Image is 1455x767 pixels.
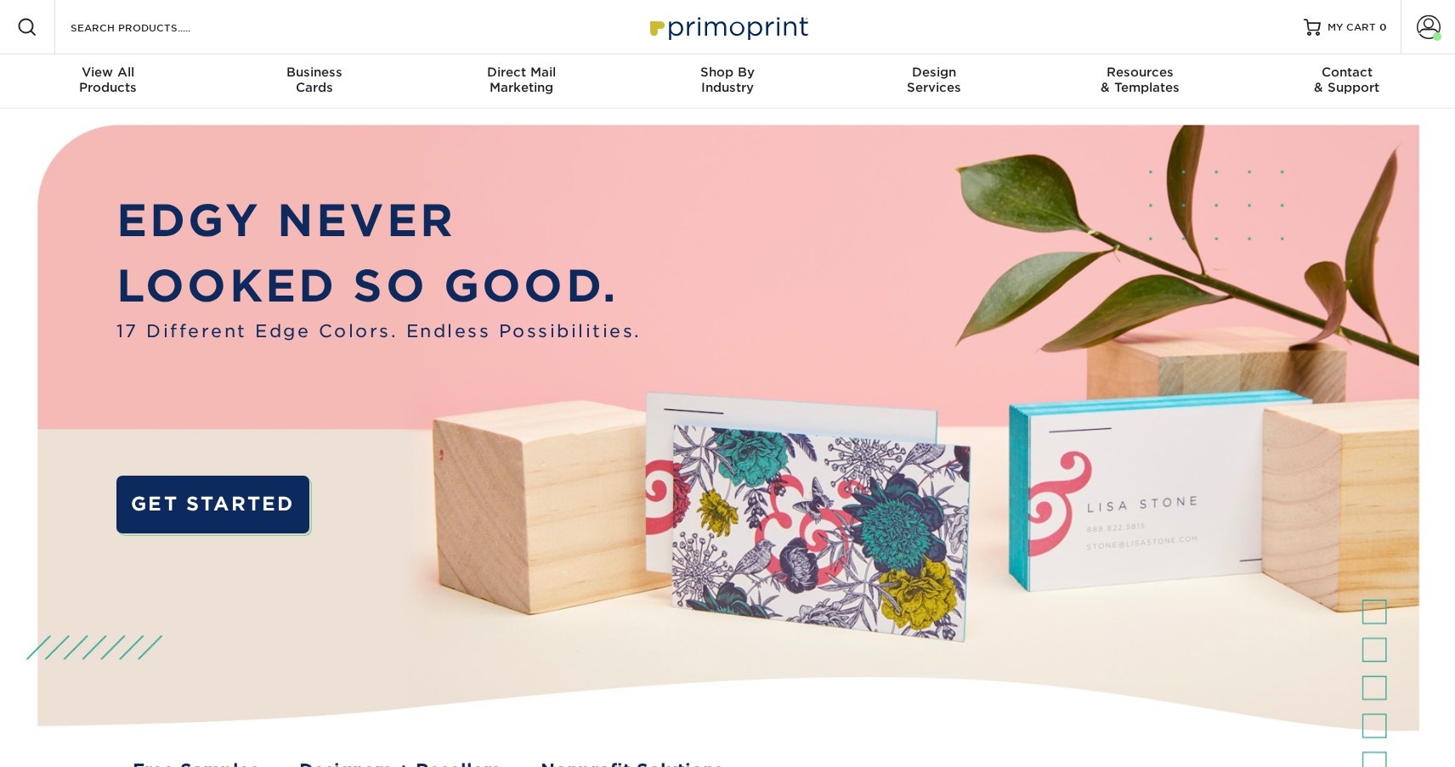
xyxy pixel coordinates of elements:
[116,476,309,533] a: GET STARTED
[1243,65,1450,80] span: Contact
[212,54,418,109] a: BusinessCards
[1037,54,1243,109] a: Resources& Templates
[1328,20,1376,35] span: MY CART
[212,65,418,80] span: Business
[1379,21,1387,33] span: 0
[116,188,642,253] p: EDGY NEVER
[116,253,642,319] p: LOOKED SO GOOD.
[418,65,625,80] span: Direct Mail
[643,8,812,45] img: Primoprint
[212,65,418,95] div: Cards
[418,54,625,109] a: Direct MailMarketing
[5,54,212,109] a: View AllProducts
[625,65,831,80] span: Shop By
[1243,54,1450,109] a: Contact& Support
[625,54,831,109] a: Shop ByIndustry
[830,65,1037,95] div: Services
[830,65,1037,80] span: Design
[5,65,212,95] div: Products
[69,17,235,37] input: SEARCH PRODUCTS.....
[625,65,831,95] div: Industry
[116,319,642,345] span: 17 Different Edge Colors. Endless Possibilities.
[1037,65,1243,80] span: Resources
[1037,65,1243,95] div: & Templates
[5,65,212,80] span: View All
[418,65,625,95] div: Marketing
[830,54,1037,109] a: DesignServices
[1243,65,1450,95] div: & Support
